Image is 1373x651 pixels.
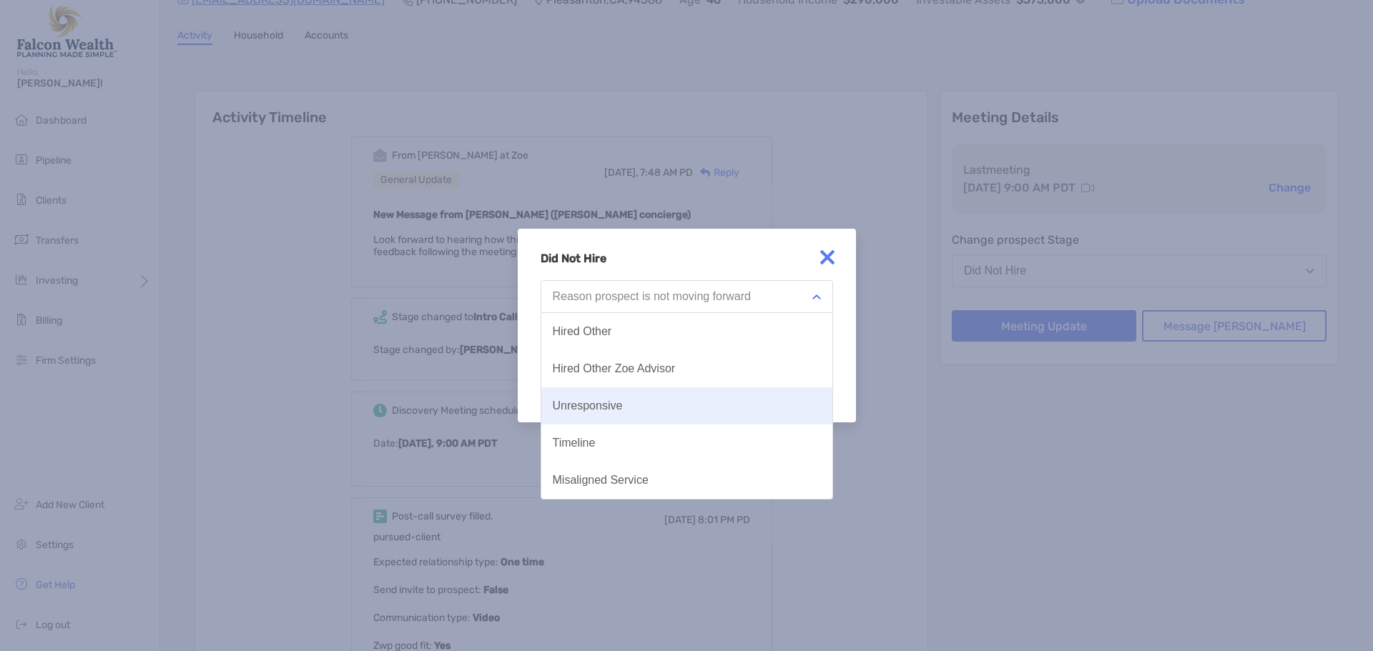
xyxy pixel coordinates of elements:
div: Timeline [553,437,596,449]
div: Hired Other Zoe Advisor [553,362,676,375]
img: close modal icon [813,243,842,272]
div: Reason prospect is not moving forward [553,290,751,303]
div: Hired Other [553,325,612,338]
button: Reason prospect is not moving forward [541,280,833,313]
button: Hired Other [541,313,832,350]
button: Hired Other Zoe Advisor [541,350,832,387]
button: Unresponsive [541,387,832,424]
button: Timeline [541,424,832,462]
img: Open dropdown arrow [812,294,821,299]
div: Misaligned Service [553,474,649,487]
h4: Did Not Hire [541,252,833,265]
button: Misaligned Service [541,462,832,499]
div: Unresponsive [553,399,623,412]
